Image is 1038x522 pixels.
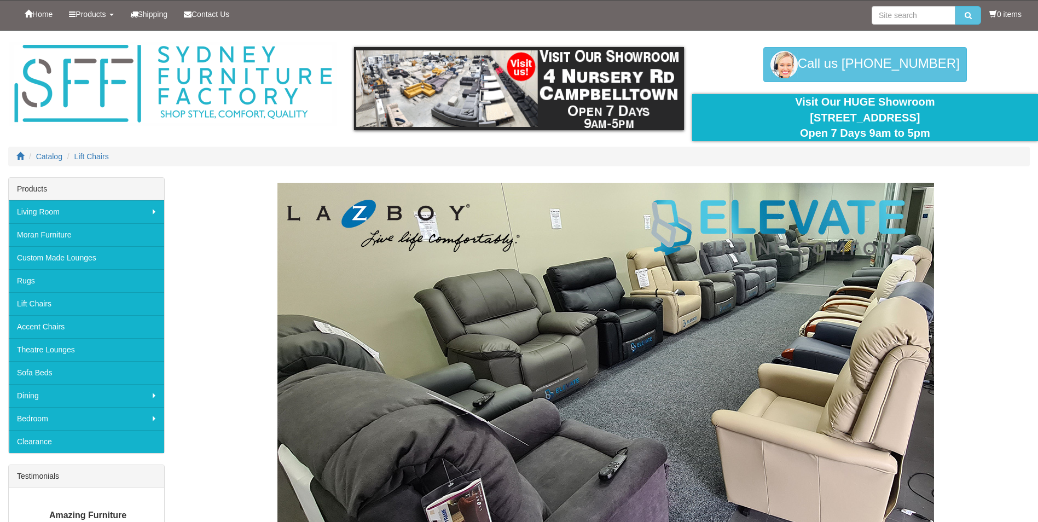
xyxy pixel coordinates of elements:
[9,292,164,315] a: Lift Chairs
[9,178,164,200] div: Products
[9,361,164,384] a: Sofa Beds
[32,10,53,19] span: Home
[176,1,237,28] a: Contact Us
[9,315,164,338] a: Accent Chairs
[9,338,164,361] a: Theatre Lounges
[49,511,126,520] b: Amazing Furniture
[9,465,164,488] div: Testimonials
[9,407,164,430] a: Bedroom
[61,1,121,28] a: Products
[36,152,62,161] a: Catalog
[138,10,168,19] span: Shipping
[9,223,164,246] a: Moran Furniture
[122,1,176,28] a: Shipping
[74,152,109,161] a: Lift Chairs
[700,94,1030,141] div: Visit Our HUGE Showroom [STREET_ADDRESS] Open 7 Days 9am to 5pm
[9,430,164,453] a: Clearance
[16,1,61,28] a: Home
[872,6,955,25] input: Site search
[192,10,229,19] span: Contact Us
[354,47,683,130] img: showroom.gif
[9,246,164,269] a: Custom Made Lounges
[989,9,1022,20] li: 0 items
[9,384,164,407] a: Dining
[9,200,164,223] a: Living Room
[9,42,337,126] img: Sydney Furniture Factory
[76,10,106,19] span: Products
[9,269,164,292] a: Rugs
